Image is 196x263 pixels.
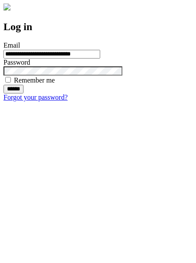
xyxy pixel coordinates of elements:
h2: Log in [3,21,193,33]
label: Email [3,42,20,49]
a: Forgot your password? [3,93,68,101]
label: Password [3,59,30,66]
img: logo-4e3dc11c47720685a147b03b5a06dd966a58ff35d612b21f08c02c0306f2b779.png [3,3,10,10]
label: Remember me [14,76,55,84]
